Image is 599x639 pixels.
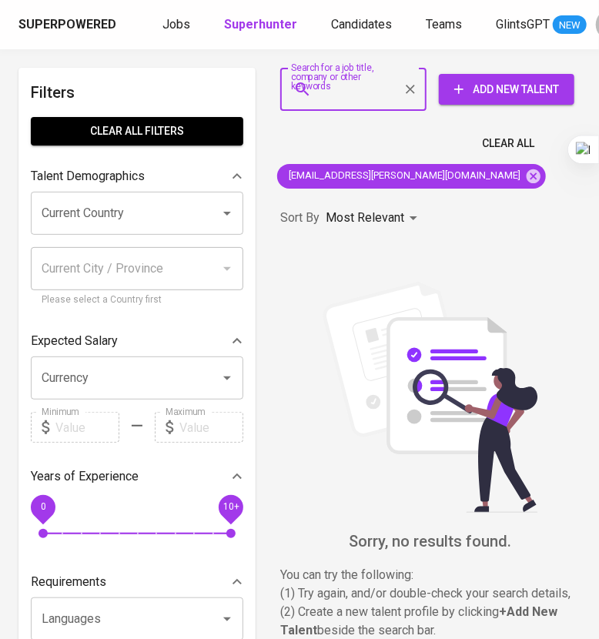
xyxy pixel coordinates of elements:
[162,17,190,32] span: Jobs
[31,161,243,192] div: Talent Demographics
[326,209,404,227] p: Most Relevant
[326,204,423,233] div: Most Relevant
[224,17,297,32] b: Superhunter
[280,604,557,637] b: + Add New Talent
[216,608,238,630] button: Open
[496,15,587,35] a: GlintsGPT NEW
[476,129,540,158] button: Clear All
[31,167,145,186] p: Talent Demographics
[31,567,243,597] div: Requirements
[277,164,546,189] div: [EMAIL_ADDRESS][PERSON_NAME][DOMAIN_NAME]
[496,17,550,32] span: GlintsGPT
[31,326,243,356] div: Expected Salary
[426,17,462,32] span: Teams
[280,584,581,603] p: (1) Try again, and/or double-check your search details,
[55,412,119,443] input: Value
[31,573,106,591] p: Requirements
[179,412,243,443] input: Value
[280,209,320,227] p: Sort By
[216,202,238,224] button: Open
[277,169,530,183] span: [EMAIL_ADDRESS][PERSON_NAME][DOMAIN_NAME]
[31,80,243,105] h6: Filters
[31,117,243,146] button: Clear All filters
[331,17,392,32] span: Candidates
[18,16,119,34] a: Superpowered
[162,15,193,35] a: Jobs
[43,122,231,141] span: Clear All filters
[216,367,238,389] button: Open
[40,502,45,513] span: 0
[223,502,239,513] span: 10+
[315,282,546,513] img: file_searching.svg
[18,16,116,34] div: Superpowered
[482,134,534,153] span: Clear All
[224,15,300,35] a: Superhunter
[439,74,574,105] button: Add New Talent
[280,566,581,584] p: You can try the following :
[553,18,587,33] span: NEW
[31,461,243,492] div: Years of Experience
[400,79,421,100] button: Clear
[31,332,118,350] p: Expected Salary
[331,15,395,35] a: Candidates
[31,467,139,486] p: Years of Experience
[451,80,562,99] span: Add New Talent
[426,15,465,35] a: Teams
[42,293,233,308] p: Please select a Country first
[280,529,581,554] h6: Sorry, no results found.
